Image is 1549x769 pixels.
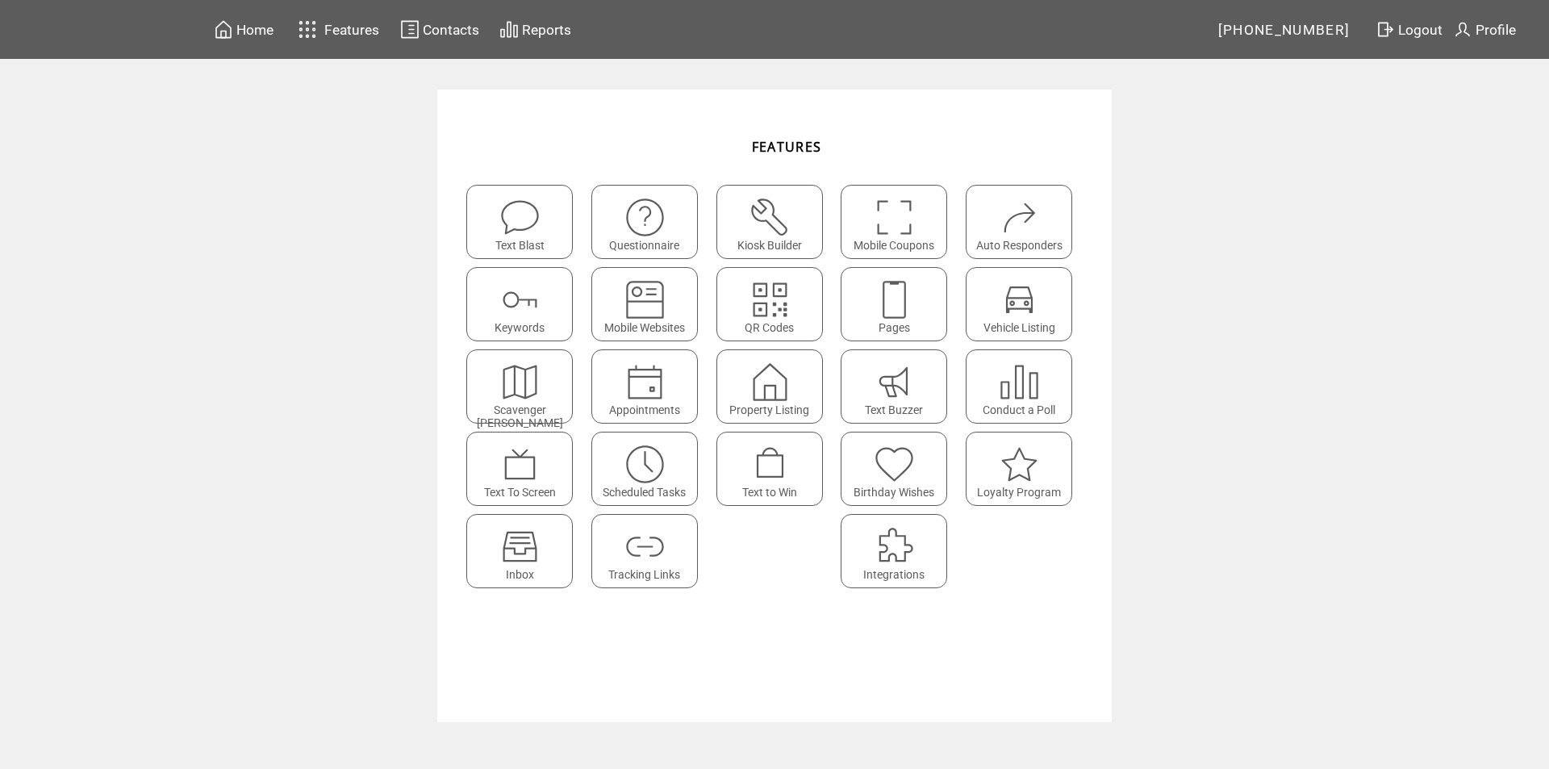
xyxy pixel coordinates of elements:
a: Scheduled Tasks [591,432,708,506]
a: Tracking Links [591,514,708,588]
span: Conduct a Poll [983,403,1055,416]
img: questionnaire.svg [624,196,666,239]
span: Tracking Links [608,568,680,581]
a: Logout [1373,17,1451,42]
a: Home [211,17,276,42]
a: Property Listing [716,349,833,424]
img: text-to-screen.svg [499,443,541,486]
img: keywords.svg [499,278,541,321]
img: mobile-websites.svg [624,278,666,321]
img: profile.svg [1453,19,1472,40]
span: Questionnaire [609,239,679,252]
img: features.svg [294,16,322,43]
a: Keywords [466,267,583,341]
span: Text Buzzer [865,403,923,416]
a: Reports [497,17,574,42]
span: Scheduled Tasks [603,486,686,499]
img: contacts.svg [400,19,420,40]
span: Contacts [423,22,479,38]
span: Inbox [506,568,534,581]
img: scheduled-tasks.svg [624,443,666,486]
span: Property Listing [729,403,809,416]
a: Questionnaire [591,185,708,259]
img: birthday-wishes.svg [873,443,916,486]
span: Keywords [495,321,545,334]
img: coupons.svg [873,196,916,239]
span: Birthday Wishes [854,486,934,499]
span: Text Blast [495,239,545,252]
img: chart.svg [499,19,519,40]
img: text-blast.svg [499,196,541,239]
img: poll.svg [998,361,1041,403]
img: tool%201.svg [749,196,791,239]
span: Appointments [609,403,680,416]
img: property-listing.svg [749,361,791,403]
img: integrations.svg [873,525,916,568]
span: Logout [1398,22,1443,38]
a: Appointments [591,349,708,424]
a: Pages [841,267,958,341]
img: text-to-win.svg [749,443,791,486]
img: exit.svg [1376,19,1395,40]
a: Profile [1451,17,1518,42]
span: Reports [522,22,571,38]
a: Mobile Coupons [841,185,958,259]
a: Birthday Wishes [841,432,958,506]
span: Auto Responders [976,239,1063,252]
span: Vehicle Listing [983,321,1055,334]
a: Mobile Websites [591,267,708,341]
a: Scavenger [PERSON_NAME] [466,349,583,424]
span: Integrations [863,568,925,581]
a: Conduct a Poll [966,349,1083,424]
img: scavenger.svg [499,361,541,403]
span: [PHONE_NUMBER] [1218,22,1351,38]
img: home.svg [214,19,233,40]
span: Mobile Coupons [854,239,934,252]
img: qr.svg [749,278,791,321]
span: Text to Win [742,486,797,499]
span: Mobile Websites [604,321,685,334]
a: Loyalty Program [966,432,1083,506]
a: Contacts [398,17,482,42]
a: Inbox [466,514,583,588]
span: Text To Screen [484,486,556,499]
a: Text to Win [716,432,833,506]
img: landing-pages.svg [873,278,916,321]
img: links.svg [624,525,666,568]
span: FEATURES [752,138,822,156]
a: Text Buzzer [841,349,958,424]
span: Home [236,22,273,38]
span: Profile [1476,22,1516,38]
img: vehicle-listing.svg [998,278,1041,321]
img: Inbox.svg [499,525,541,568]
a: QR Codes [716,267,833,341]
span: Scavenger [PERSON_NAME] [477,403,563,429]
span: Loyalty Program [977,486,1061,499]
a: Text Blast [466,185,583,259]
a: Text To Screen [466,432,583,506]
a: Auto Responders [966,185,1083,259]
span: Features [324,22,379,38]
img: auto-responders.svg [998,196,1041,239]
a: Kiosk Builder [716,185,833,259]
a: Integrations [841,514,958,588]
span: Pages [879,321,910,334]
img: loyalty-program.svg [998,443,1041,486]
span: Kiosk Builder [737,239,802,252]
a: Features [291,14,382,45]
img: text-buzzer.svg [873,361,916,403]
img: appointments.svg [624,361,666,403]
span: QR Codes [745,321,794,334]
a: Vehicle Listing [966,267,1083,341]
